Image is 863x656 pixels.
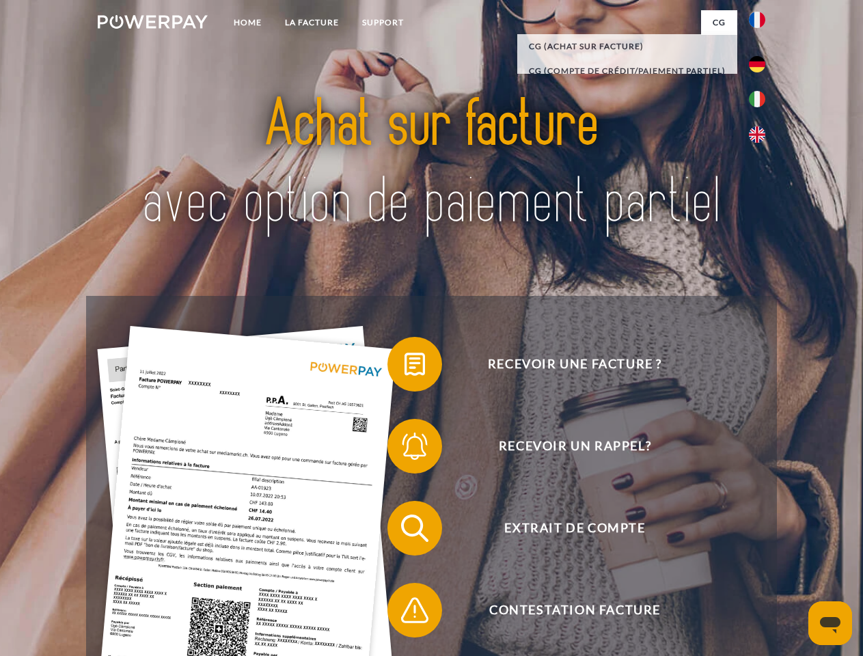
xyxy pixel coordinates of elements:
[398,347,432,381] img: qb_bill.svg
[407,501,742,556] span: Extrait de compte
[398,593,432,627] img: qb_warning.svg
[517,34,737,59] a: CG (achat sur facture)
[808,601,852,645] iframe: Bouton de lancement de la fenêtre de messagerie
[398,429,432,463] img: qb_bell.svg
[387,583,743,638] button: Contestation Facture
[749,12,765,28] img: fr
[222,10,273,35] a: Home
[407,337,742,392] span: Recevoir une facture ?
[387,337,743,392] button: Recevoir une facture ?
[749,56,765,72] img: de
[398,511,432,545] img: qb_search.svg
[131,66,732,262] img: title-powerpay_fr.svg
[701,10,737,35] a: CG
[407,583,742,638] span: Contestation Facture
[351,10,415,35] a: Support
[749,91,765,107] img: it
[407,419,742,474] span: Recevoir un rappel?
[387,501,743,556] button: Extrait de compte
[749,126,765,143] img: en
[387,419,743,474] button: Recevoir un rappel?
[98,15,208,29] img: logo-powerpay-white.svg
[273,10,351,35] a: LA FACTURE
[517,59,737,83] a: CG (Compte de crédit/paiement partiel)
